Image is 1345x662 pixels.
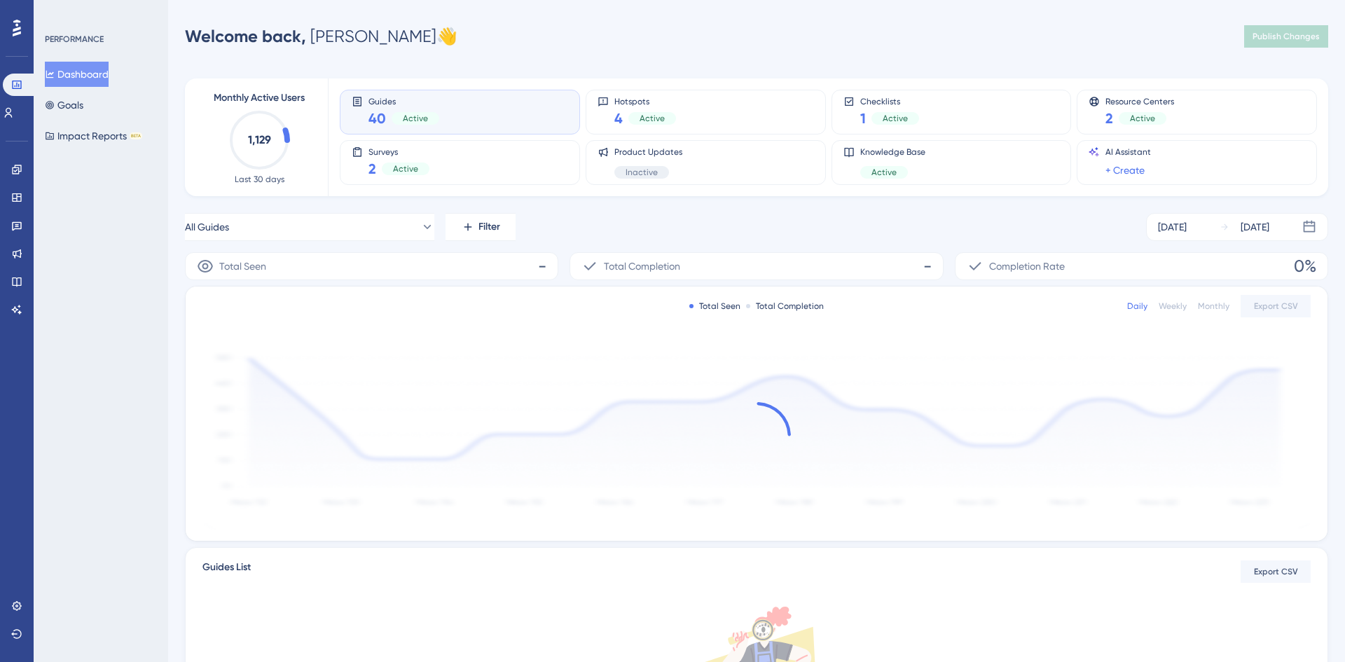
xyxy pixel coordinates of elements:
[446,213,516,241] button: Filter
[45,62,109,87] button: Dashboard
[219,258,266,275] span: Total Seen
[689,301,740,312] div: Total Seen
[1294,255,1316,277] span: 0%
[1253,31,1320,42] span: Publish Changes
[1105,146,1151,158] span: AI Assistant
[1105,109,1113,128] span: 2
[185,219,229,235] span: All Guides
[393,163,418,174] span: Active
[478,219,500,235] span: Filter
[923,255,932,277] span: -
[368,96,439,106] span: Guides
[746,301,824,312] div: Total Completion
[860,96,919,106] span: Checklists
[989,258,1065,275] span: Completion Rate
[185,26,306,46] span: Welcome back,
[1105,162,1145,179] a: + Create
[45,34,104,45] div: PERFORMANCE
[1159,301,1187,312] div: Weekly
[1254,566,1298,577] span: Export CSV
[604,258,680,275] span: Total Completion
[860,146,925,158] span: Knowledge Base
[626,167,658,178] span: Inactive
[614,146,682,158] span: Product Updates
[1254,301,1298,312] span: Export CSV
[1241,295,1311,317] button: Export CSV
[214,90,305,106] span: Monthly Active Users
[185,213,434,241] button: All Guides
[614,96,676,106] span: Hotspots
[368,159,376,179] span: 2
[860,109,866,128] span: 1
[202,559,251,584] span: Guides List
[883,113,908,124] span: Active
[1130,113,1155,124] span: Active
[614,109,623,128] span: 4
[130,132,142,139] div: BETA
[45,123,142,149] button: Impact ReportsBETA
[1244,25,1328,48] button: Publish Changes
[871,167,897,178] span: Active
[1127,301,1147,312] div: Daily
[185,25,457,48] div: [PERSON_NAME] 👋
[368,109,386,128] span: 40
[248,133,271,146] text: 1,129
[368,146,429,156] span: Surveys
[1198,301,1229,312] div: Monthly
[538,255,546,277] span: -
[45,92,83,118] button: Goals
[1105,96,1174,106] span: Resource Centers
[1158,219,1187,235] div: [DATE]
[403,113,428,124] span: Active
[235,174,284,185] span: Last 30 days
[640,113,665,124] span: Active
[1241,219,1269,235] div: [DATE]
[1241,560,1311,583] button: Export CSV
